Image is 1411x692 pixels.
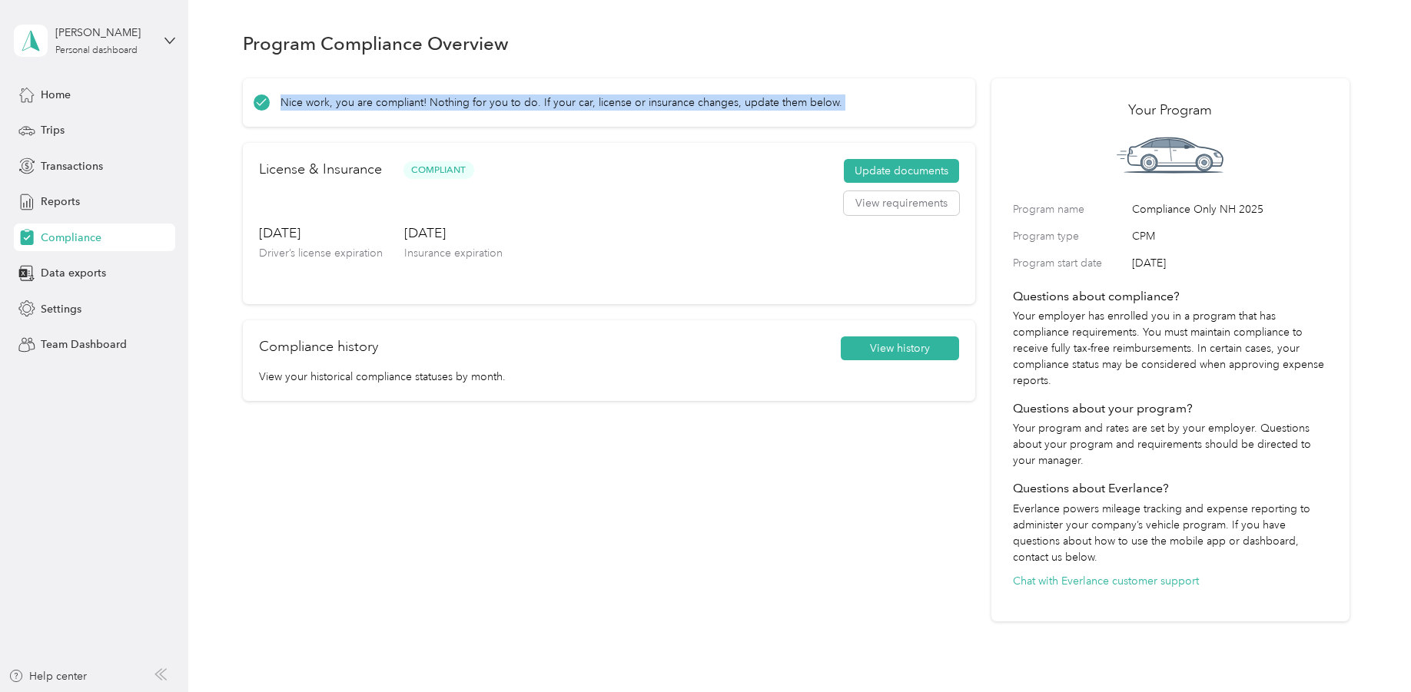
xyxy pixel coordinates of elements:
[41,265,106,281] span: Data exports
[1132,201,1328,217] span: Compliance Only NH 2025
[281,94,842,111] p: Nice work, you are compliant! Nothing for you to do. If your car, license or insurance changes, u...
[41,301,81,317] span: Settings
[1013,479,1328,498] h4: Questions about Everlance?
[259,159,382,180] h2: License & Insurance
[259,369,959,385] p: View your historical compliance statuses by month.
[841,336,959,361] button: View history
[41,336,127,353] span: Team Dashboard
[1325,606,1411,692] iframe: Everlance-gr Chat Button Frame
[844,159,959,184] button: Update documents
[404,245,503,261] p: Insurance expiration
[55,25,151,41] div: [PERSON_NAME]
[1132,228,1328,244] span: CPM
[403,161,474,179] span: Compliant
[259,245,383,261] p: Driver’s license expiration
[1013,287,1328,306] h4: Questions about compliance?
[404,223,503,243] h3: [DATE]
[844,191,959,216] button: View requirements
[259,223,383,243] h3: [DATE]
[41,122,65,138] span: Trips
[1013,399,1328,418] h4: Questions about your program?
[1132,255,1328,271] span: [DATE]
[1013,308,1328,389] p: Your employer has enrolled you in a program that has compliance requirements. You must maintain c...
[41,194,80,210] span: Reports
[1013,573,1199,589] button: Chat with Everlance customer support
[1013,255,1127,271] label: Program start date
[259,336,378,357] h2: Compliance history
[1013,228,1127,244] label: Program type
[1013,420,1328,469] p: Your program and rates are set by your employer. Questions about your program and requirements sh...
[55,46,138,55] div: Personal dashboard
[41,158,103,174] span: Transactions
[8,668,87,684] button: Help center
[1013,501,1328,565] p: Everlance powers mileage tracking and expense reporting to administer your company’s vehicle prog...
[41,87,71,103] span: Home
[1013,100,1328,121] h2: Your Program
[243,35,509,51] h1: Program Compliance Overview
[1013,201,1127,217] label: Program name
[41,230,101,246] span: Compliance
